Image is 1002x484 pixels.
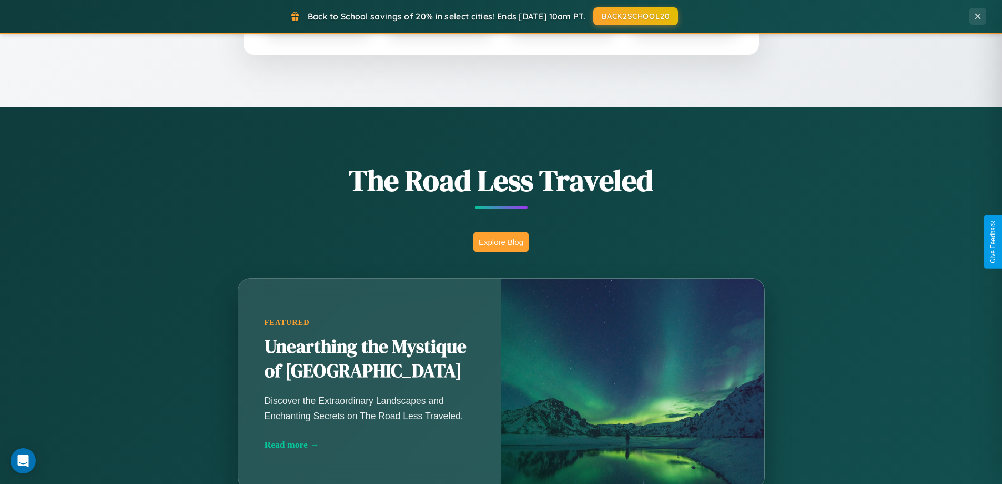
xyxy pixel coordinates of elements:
[265,439,475,450] div: Read more →
[308,11,585,22] span: Back to School savings of 20% in select cities! Ends [DATE] 10am PT.
[473,232,529,252] button: Explore Blog
[593,7,678,25] button: BACK2SCHOOL20
[265,318,475,327] div: Featured
[265,393,475,423] p: Discover the Extraordinary Landscapes and Enchanting Secrets on The Road Less Traveled.
[11,448,36,473] div: Open Intercom Messenger
[989,221,997,263] div: Give Feedback
[186,160,817,201] h1: The Road Less Traveled
[265,335,475,383] h2: Unearthing the Mystique of [GEOGRAPHIC_DATA]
